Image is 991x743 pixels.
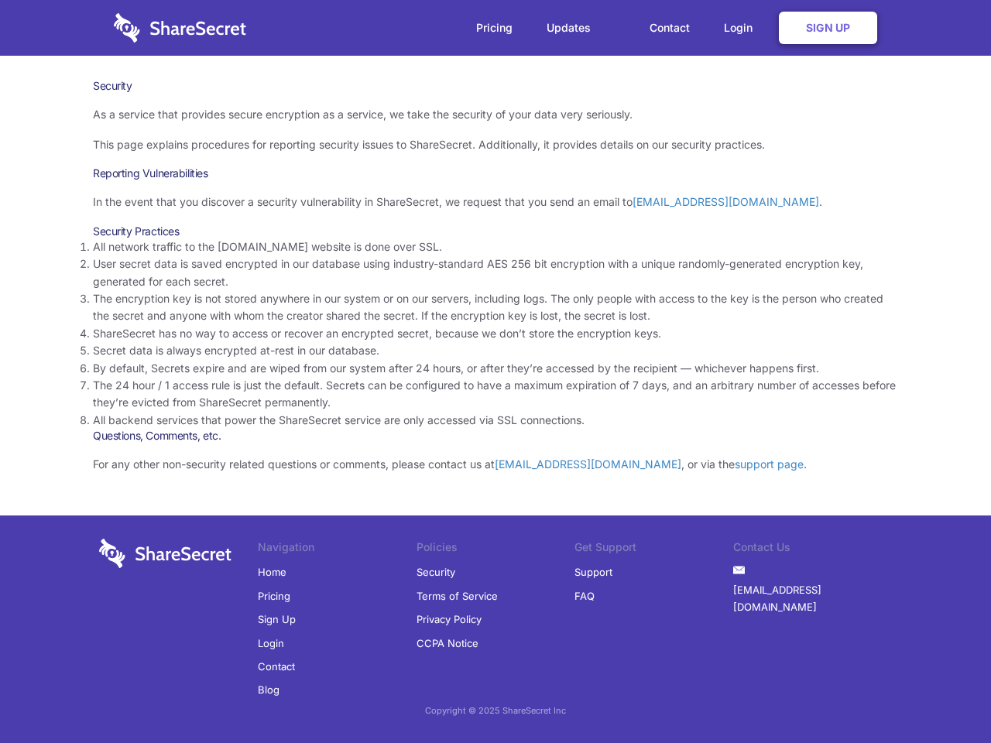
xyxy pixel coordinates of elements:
[258,632,284,655] a: Login
[258,608,296,631] a: Sign Up
[417,560,455,584] a: Security
[114,13,246,43] img: logo-wordmark-white-trans-d4663122ce5f474addd5e946df7df03e33cb6a1c49d2221995e7729f52c070b2.svg
[93,290,898,325] li: The encryption key is not stored anywhere in our system or on our servers, including logs. The on...
[258,678,279,701] a: Blog
[93,106,898,123] p: As a service that provides secure encryption as a service, we take the security of your data very...
[633,195,819,208] a: [EMAIL_ADDRESS][DOMAIN_NAME]
[417,539,575,560] li: Policies
[93,377,898,412] li: The 24 hour / 1 access rule is just the default. Secrets can be configured to have a maximum expi...
[417,584,498,608] a: Terms of Service
[733,539,892,560] li: Contact Us
[93,79,898,93] h1: Security
[634,4,705,52] a: Contact
[258,655,295,678] a: Contact
[779,12,877,44] a: Sign Up
[93,136,898,153] p: This page explains procedures for reporting security issues to ShareSecret. Additionally, it prov...
[93,429,898,443] h3: Questions, Comments, etc.
[93,456,898,473] p: For any other non-security related questions or comments, please contact us at , or via the .
[495,457,681,471] a: [EMAIL_ADDRESS][DOMAIN_NAME]
[93,360,898,377] li: By default, Secrets expire and are wiped from our system after 24 hours, or after they’re accesse...
[93,193,898,211] p: In the event that you discover a security vulnerability in ShareSecret, we request that you send ...
[574,539,733,560] li: Get Support
[417,632,478,655] a: CCPA Notice
[93,342,898,359] li: Secret data is always encrypted at-rest in our database.
[574,560,612,584] a: Support
[93,238,898,255] li: All network traffic to the [DOMAIN_NAME] website is done over SSL.
[93,255,898,290] li: User secret data is saved encrypted in our database using industry-standard AES 256 bit encryptio...
[461,4,528,52] a: Pricing
[93,224,898,238] h3: Security Practices
[99,539,231,568] img: logo-wordmark-white-trans-d4663122ce5f474addd5e946df7df03e33cb6a1c49d2221995e7729f52c070b2.svg
[417,608,482,631] a: Privacy Policy
[708,4,776,52] a: Login
[258,539,417,560] li: Navigation
[93,325,898,342] li: ShareSecret has no way to access or recover an encrypted secret, because we don’t store the encry...
[574,584,595,608] a: FAQ
[93,166,898,180] h3: Reporting Vulnerabilities
[258,560,286,584] a: Home
[735,457,804,471] a: support page
[93,412,898,429] li: All backend services that power the ShareSecret service are only accessed via SSL connections.
[733,578,892,619] a: [EMAIL_ADDRESS][DOMAIN_NAME]
[258,584,290,608] a: Pricing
